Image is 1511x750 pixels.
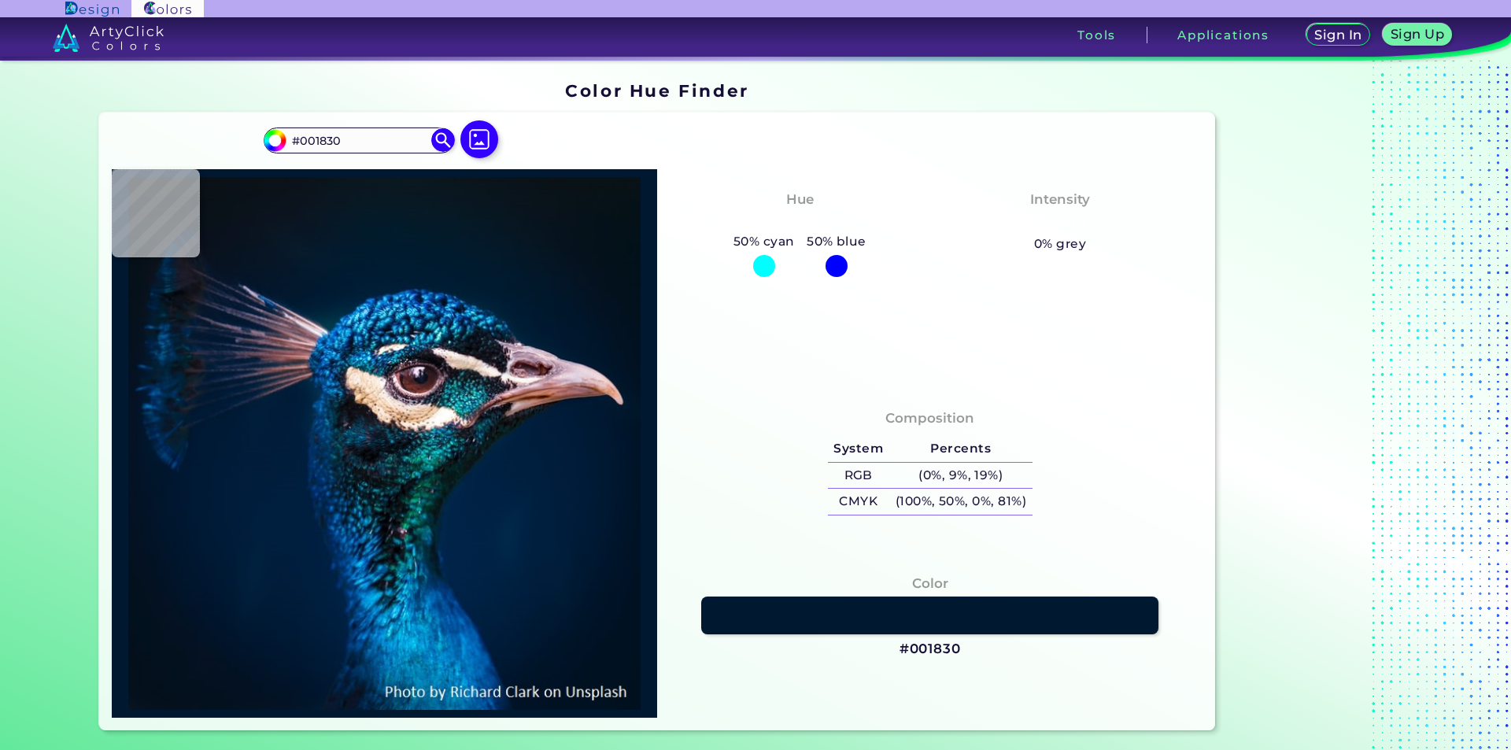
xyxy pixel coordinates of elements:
[53,24,164,52] img: logo_artyclick_colors_white.svg
[1030,188,1090,211] h4: Intensity
[786,188,814,211] h4: Hue
[1314,28,1361,41] h5: Sign In
[727,231,800,252] h5: 50% cyan
[889,489,1033,515] h5: (100%, 50%, 0%, 81%)
[1391,28,1444,40] h5: Sign Up
[828,489,889,515] h5: CMYK
[286,130,432,151] input: type color..
[900,640,961,659] h3: #001830
[828,436,889,462] h5: System
[460,120,498,158] img: icon picture
[889,436,1033,462] h5: Percents
[1177,29,1269,41] h3: Applications
[800,231,872,252] h5: 50% blue
[431,128,455,152] img: icon search
[885,407,974,430] h4: Composition
[1077,29,1116,41] h3: Tools
[912,572,948,595] h4: Color
[828,463,889,489] h5: RGB
[65,2,118,17] img: ArtyClick Design logo
[120,177,649,710] img: img_pavlin.jpg
[1026,213,1095,232] h3: Vibrant
[1034,234,1086,254] h5: 0% grey
[889,463,1033,489] h5: (0%, 9%, 19%)
[1384,24,1452,46] a: Sign Up
[755,213,844,232] h3: Cyan-Blue
[565,79,748,102] h1: Color Hue Finder
[1306,24,1370,46] a: Sign In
